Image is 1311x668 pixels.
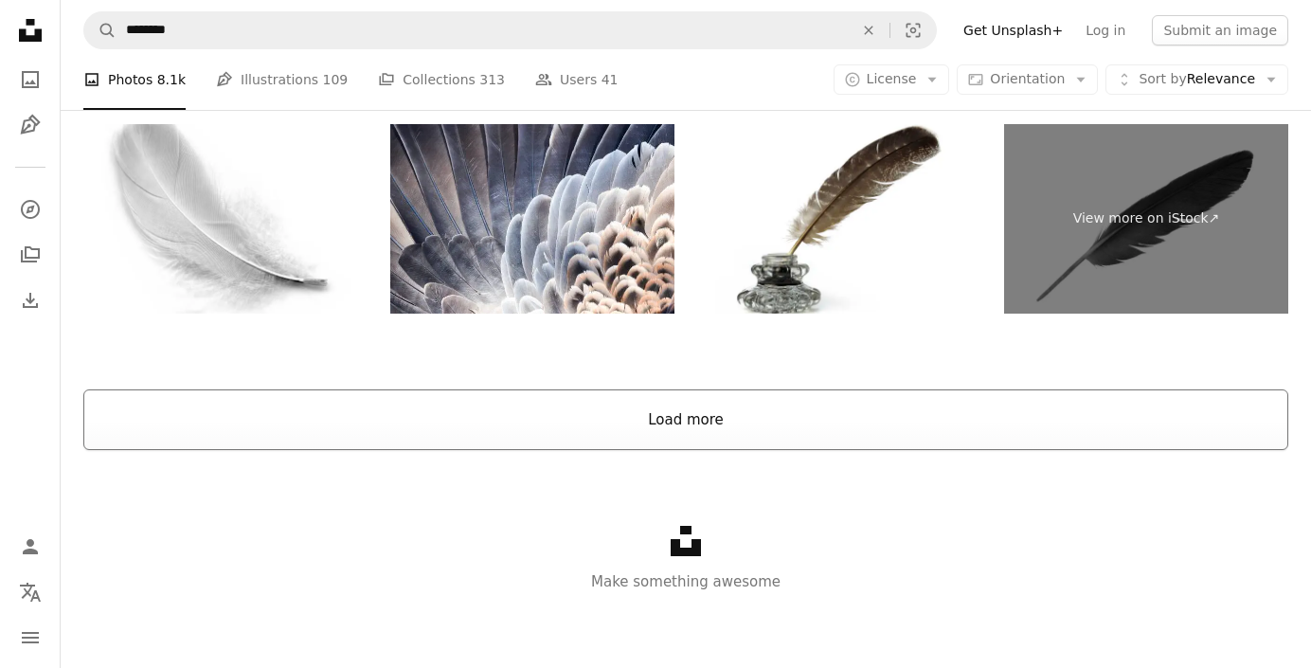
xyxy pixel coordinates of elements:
[11,61,49,99] a: Photos
[535,49,619,110] a: Users 41
[11,236,49,274] a: Collections
[83,389,1288,450] button: Load more
[323,69,349,90] span: 109
[390,124,674,314] img: feather wing background texture
[1152,15,1288,45] button: Submit an image
[11,573,49,611] button: Language
[867,71,917,86] span: License
[697,124,981,314] img: Feather and ink bottle on white background. Calligraphy, old education, vintage handwriting
[1004,124,1288,314] a: View more on iStock↗
[11,281,49,319] a: Download History
[890,12,936,48] button: Visual search
[84,12,117,48] button: Search Unsplash
[848,12,889,48] button: Clear
[11,11,49,53] a: Home — Unsplash
[1105,64,1288,95] button: Sort byRelevance
[11,190,49,228] a: Explore
[479,69,505,90] span: 313
[11,528,49,566] a: Log in / Sign up
[11,106,49,144] a: Illustrations
[83,11,937,49] form: Find visuals sitewide
[990,71,1065,86] span: Orientation
[378,49,505,110] a: Collections 313
[61,570,1311,593] p: Make something awesome
[952,15,1074,45] a: Get Unsplash+
[1139,70,1255,89] span: Relevance
[957,64,1098,95] button: Orientation
[834,64,950,95] button: License
[1074,15,1137,45] a: Log in
[11,619,49,657] button: Menu
[1139,71,1186,86] span: Sort by
[216,49,348,110] a: Illustrations 109
[602,69,619,90] span: 41
[83,124,368,314] img: White feather isolated on white background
